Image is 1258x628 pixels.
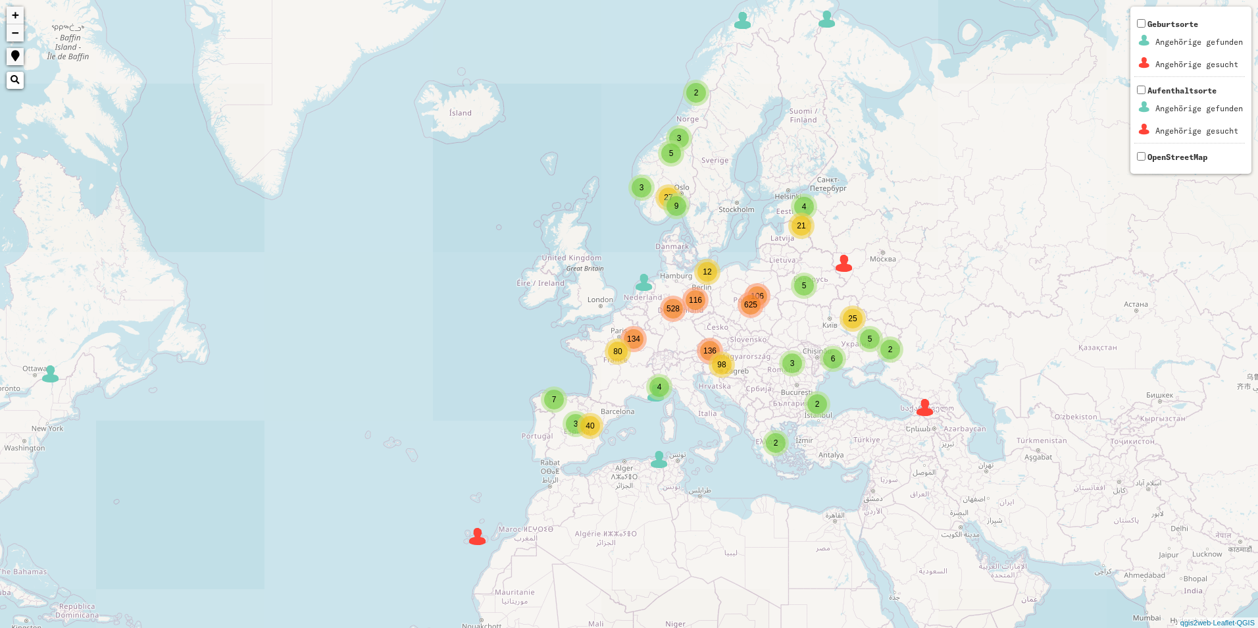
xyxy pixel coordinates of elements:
[790,359,795,368] span: 3
[7,7,24,24] a: Zoom in
[1236,619,1255,627] a: QGIS
[7,24,24,41] a: Zoom out
[717,360,726,369] span: 98
[689,296,702,305] span: 116
[1155,120,1244,142] td: Angehörige gesucht
[552,395,557,404] span: 7
[848,314,857,323] span: 25
[1136,121,1153,138] img: Aufenthaltsorte_1_Angeh%C3%B6rigegesucht1.png
[703,346,717,355] span: 136
[802,281,807,290] span: 5
[627,334,640,344] span: 134
[1213,619,1234,627] a: Leaflet
[664,193,672,202] span: 27
[7,48,24,65] a: Show me where I am
[1137,152,1145,161] input: OpenStreetMap
[574,419,578,429] span: 3
[703,267,711,276] span: 12
[1155,54,1244,75] td: Angehörige gesucht
[694,88,699,97] span: 2
[669,149,674,158] span: 5
[1136,32,1153,49] img: Geburtsorte_2_Angeh%C3%B6rigegefunden0.png
[1136,55,1153,71] img: Geburtsorte_2_Angeh%C3%B6rigegesucht1.png
[613,347,622,356] span: 80
[1155,32,1244,53] td: Angehörige gefunden
[888,345,893,354] span: 2
[774,438,778,448] span: 2
[674,201,679,211] span: 9
[751,292,764,301] span: 106
[1180,619,1211,627] a: qgis2web
[640,183,644,192] span: 3
[677,134,682,143] span: 3
[815,400,820,409] span: 2
[868,334,872,344] span: 5
[1137,19,1145,28] input: GeburtsorteAngehörige gefundenAngehörige gesucht
[1134,19,1245,76] span: Geburtsorte
[586,421,594,431] span: 40
[1155,98,1244,119] td: Angehörige gefunden
[744,300,757,309] span: 625
[1137,86,1145,94] input: AufenthaltsorteAngehörige gefundenAngehörige gesucht
[1136,99,1153,115] img: Aufenthaltsorte_1_Angeh%C3%B6rigegefunden0.png
[802,202,807,211] span: 4
[831,354,836,363] span: 6
[667,304,680,313] span: 528
[797,221,805,230] span: 21
[1134,86,1245,143] span: Aufenthaltsorte
[1147,152,1207,162] span: OpenStreetMap
[657,382,662,392] span: 4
